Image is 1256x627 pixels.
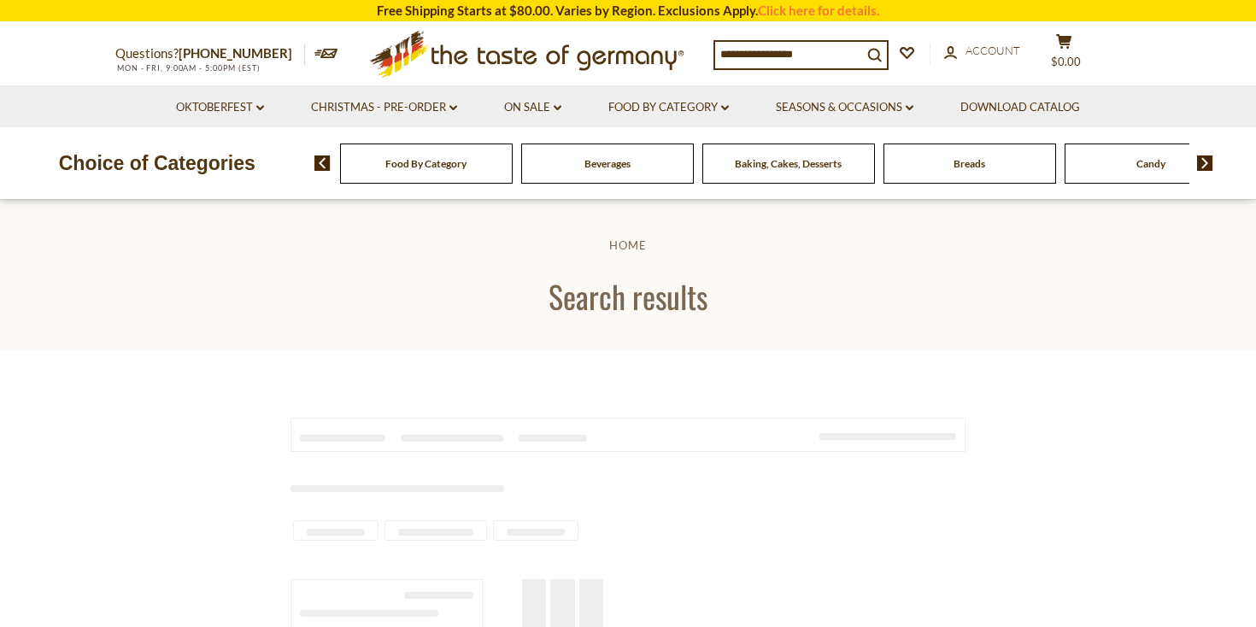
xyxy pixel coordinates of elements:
[608,98,729,117] a: Food By Category
[1136,157,1165,170] a: Candy
[735,157,842,170] a: Baking, Cakes, Desserts
[385,157,467,170] a: Food By Category
[584,157,631,170] a: Beverages
[965,44,1020,57] span: Account
[1051,55,1081,68] span: $0.00
[504,98,561,117] a: On Sale
[944,42,1020,61] a: Account
[53,277,1203,315] h1: Search results
[609,238,647,252] a: Home
[314,155,331,171] img: previous arrow
[311,98,457,117] a: Christmas - PRE-ORDER
[176,98,264,117] a: Oktoberfest
[758,3,879,18] a: Click here for details.
[960,98,1080,117] a: Download Catalog
[954,157,985,170] a: Breads
[115,43,305,65] p: Questions?
[1197,155,1213,171] img: next arrow
[776,98,913,117] a: Seasons & Occasions
[179,45,292,61] a: [PHONE_NUMBER]
[1038,33,1089,76] button: $0.00
[115,63,261,73] span: MON - FRI, 9:00AM - 5:00PM (EST)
